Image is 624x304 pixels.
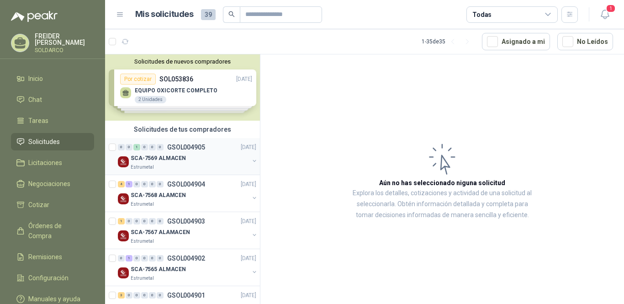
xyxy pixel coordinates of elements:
div: 0 [141,292,148,299]
img: Company Logo [118,156,129,167]
span: Negociaciones [28,179,70,189]
p: GSOL004902 [167,255,205,261]
p: GSOL004903 [167,218,205,224]
button: 1 [597,6,613,23]
span: Manuales y ayuda [28,294,80,304]
a: Configuración [11,269,94,287]
div: 0 [157,144,164,150]
div: 0 [118,144,125,150]
div: 1 - 35 de 35 [422,34,475,49]
p: [DATE] [241,291,256,300]
p: SOLDARCO [35,48,94,53]
p: SCA-7567 ALAMACEN [131,228,190,237]
div: 0 [133,255,140,261]
p: GSOL004901 [167,292,205,299]
p: SCA-7568 ALAMCEN [131,191,186,200]
div: 0 [118,255,125,261]
div: 0 [157,218,164,224]
a: Inicio [11,70,94,87]
span: 39 [201,9,216,20]
div: 4 [118,181,125,187]
button: Solicitudes de nuevos compradores [109,58,256,65]
span: Chat [28,95,42,105]
span: Solicitudes [28,137,60,147]
p: Estrumetal [131,275,154,282]
a: Tareas [11,112,94,129]
div: 0 [149,292,156,299]
a: Negociaciones [11,175,94,192]
span: Inicio [28,74,43,84]
div: 0 [141,144,148,150]
div: 0 [133,218,140,224]
p: Estrumetal [131,238,154,245]
p: [DATE] [241,180,256,189]
span: Remisiones [28,252,62,262]
div: 0 [126,144,132,150]
p: SCA-7565 ALMACEN [131,265,186,274]
a: 1 0 0 0 0 0 GSOL004903[DATE] Company LogoSCA-7567 ALAMACENEstrumetal [118,216,258,245]
span: Órdenes de Compra [28,221,85,241]
p: Explora los detalles, cotizaciones y actividad de una solicitud al seleccionarla. Obtén informaci... [352,188,533,221]
div: Todas [472,10,492,20]
span: search [228,11,235,17]
div: 0 [157,255,164,261]
p: Estrumetal [131,201,154,208]
div: 0 [141,255,148,261]
div: 0 [157,292,164,299]
img: Company Logo [118,230,129,241]
div: 3 [118,292,125,299]
div: 0 [149,144,156,150]
div: 0 [157,181,164,187]
div: 0 [126,218,132,224]
span: Tareas [28,116,48,126]
div: 1 [118,218,125,224]
span: 1 [606,4,616,13]
span: Licitaciones [28,158,62,168]
p: [DATE] [241,143,256,152]
div: 0 [149,181,156,187]
div: 0 [126,292,132,299]
div: 1 [126,181,132,187]
div: 0 [133,292,140,299]
a: Solicitudes [11,133,94,150]
div: 0 [149,255,156,261]
a: Cotizar [11,196,94,213]
a: 0 1 0 0 0 0 GSOL004902[DATE] Company LogoSCA-7565 ALMACENEstrumetal [118,253,258,282]
h3: Aún no has seleccionado niguna solicitud [379,178,505,188]
p: [DATE] [241,217,256,226]
span: Configuración [28,273,69,283]
img: Logo peakr [11,11,58,22]
a: 4 1 0 0 0 0 GSOL004904[DATE] Company LogoSCA-7568 ALAMCENEstrumetal [118,179,258,208]
a: Licitaciones [11,154,94,171]
a: Órdenes de Compra [11,217,94,245]
div: 1 [126,255,132,261]
button: Asignado a mi [482,33,550,50]
button: No Leídos [557,33,613,50]
div: 0 [141,181,148,187]
p: Estrumetal [131,164,154,171]
a: Remisiones [11,248,94,266]
div: 0 [149,218,156,224]
p: GSOL004904 [167,181,205,187]
div: Solicitudes de tus compradores [105,121,260,138]
a: Chat [11,91,94,108]
span: Cotizar [28,200,49,210]
p: FREIDER [PERSON_NAME] [35,33,94,46]
div: 0 [141,218,148,224]
img: Company Logo [118,193,129,204]
p: SCA-7569 ALMACEN [131,154,186,163]
div: 0 [133,181,140,187]
img: Company Logo [118,267,129,278]
p: GSOL004905 [167,144,205,150]
p: [DATE] [241,254,256,263]
a: 0 0 1 0 0 0 GSOL004905[DATE] Company LogoSCA-7569 ALMACENEstrumetal [118,142,258,171]
h1: Mis solicitudes [135,8,194,21]
div: 1 [133,144,140,150]
div: Solicitudes de nuevos compradoresPor cotizarSOL053836[DATE] EQUIPO OXICORTE COMPLETO2 UnidadesPor... [105,54,260,121]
